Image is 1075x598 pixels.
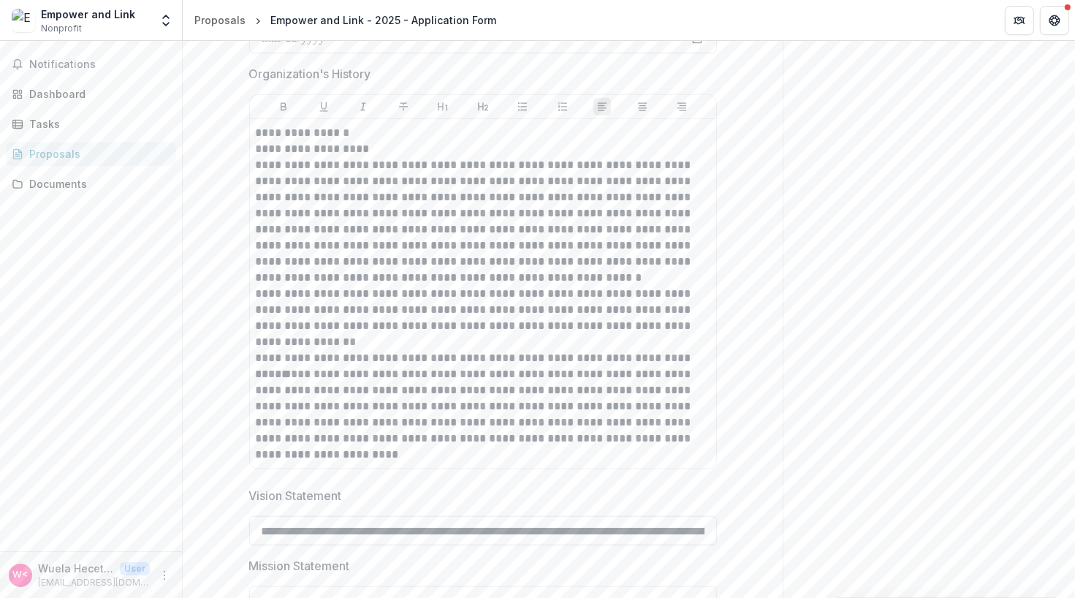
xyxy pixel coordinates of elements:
[6,142,176,166] a: Proposals
[249,557,350,575] p: Mission Statement
[634,98,651,116] button: Align Center
[275,98,292,116] button: Bold
[315,98,333,116] button: Underline
[189,10,251,31] a: Proposals
[673,98,691,116] button: Align Right
[474,98,492,116] button: Heading 2
[29,176,164,192] div: Documents
[41,22,82,35] span: Nonprofit
[434,98,452,116] button: Heading 1
[554,98,571,116] button: Ordered List
[6,82,176,106] a: Dashboard
[29,146,164,162] div: Proposals
[270,12,496,28] div: Empower and Link - 2025 - Application Form
[514,98,531,116] button: Bullet List
[13,570,29,580] div: Wuela Heceta <support@empowerandlink.org>
[593,98,611,116] button: Align Left
[1005,6,1034,35] button: Partners
[249,65,371,83] p: Organization's History
[41,7,135,22] div: Empower and Link
[354,98,372,116] button: Italicize
[6,112,176,136] a: Tasks
[29,86,164,102] div: Dashboard
[156,6,176,35] button: Open entity switcher
[6,172,176,196] a: Documents
[29,116,164,132] div: Tasks
[1040,6,1069,35] button: Get Help
[29,58,170,71] span: Notifications
[194,12,246,28] div: Proposals
[249,487,342,504] p: Vision Statement
[189,10,502,31] nav: breadcrumb
[156,567,173,584] button: More
[38,561,114,576] p: Wuela Heceta <[EMAIL_ADDRESS][DOMAIN_NAME]>
[38,576,150,589] p: [EMAIL_ADDRESS][DOMAIN_NAME]
[12,9,35,32] img: Empower and Link
[120,562,150,575] p: User
[6,53,176,76] button: Notifications
[395,98,412,116] button: Strike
